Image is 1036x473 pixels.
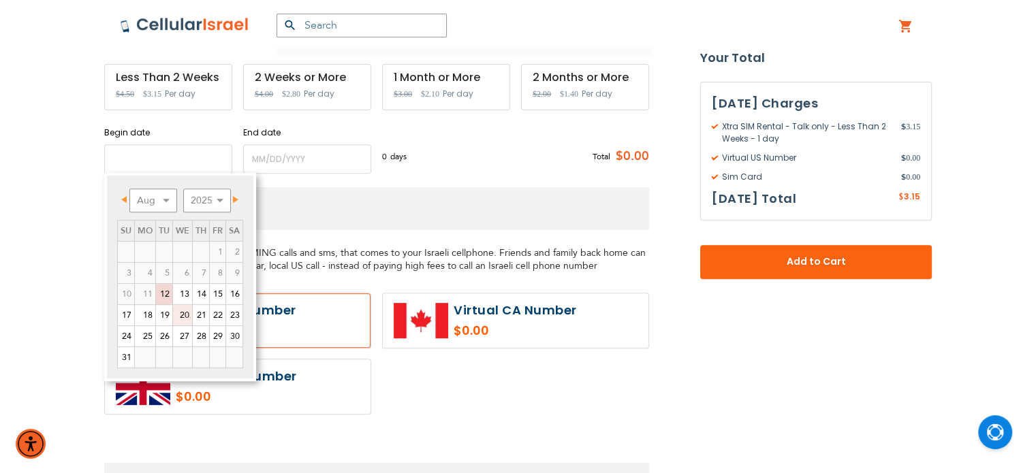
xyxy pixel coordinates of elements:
[712,171,901,183] span: Sim Card
[225,191,242,208] a: Next
[229,225,240,237] span: Saturday
[135,326,155,346] a: 25
[243,127,371,139] label: End date
[156,326,172,346] a: 26
[210,263,225,283] span: 8
[226,284,242,304] a: 16
[135,284,155,304] span: 11
[700,48,932,68] strong: Your Total
[226,326,242,346] a: 30
[195,225,206,237] span: Thursday
[282,89,300,99] span: $2.80
[120,17,249,33] img: Cellular Israel Logo
[593,150,610,163] span: Total
[712,93,920,114] h3: [DATE] Charges
[193,263,209,283] span: 7
[135,263,155,283] span: 4
[104,144,232,174] input: MM/DD/YYYY
[304,88,334,100] span: Per day
[104,127,232,139] label: Begin date
[226,305,242,325] a: 23
[712,189,796,209] h3: [DATE] Total
[193,326,209,346] a: 28
[129,189,177,212] select: Select month
[104,246,646,272] span: A US local number with INCOMING calls and sms, that comes to your Israeli cellphone. Friends and ...
[156,263,172,283] span: 5
[901,152,920,164] span: 0.00
[901,171,906,183] span: $
[156,305,172,325] a: 19
[901,171,920,183] span: 0.00
[118,326,134,346] a: 24
[382,150,390,163] span: 0
[193,284,209,304] a: 14
[121,225,131,237] span: Sunday
[533,89,551,99] span: $2.00
[116,71,221,84] div: Less Than 2 Weeks
[210,284,225,304] a: 15
[277,14,447,37] input: Search
[533,71,638,84] div: 2 Months or More
[904,191,920,202] span: 3.15
[210,242,225,262] span: 1
[116,89,134,99] span: $4.50
[210,326,225,346] a: 29
[443,88,473,100] span: Per day
[560,89,578,99] span: $1.40
[176,225,189,237] span: Wednesday
[183,189,231,212] select: Select year
[700,245,932,279] button: Add to Cart
[173,284,192,304] a: 13
[138,225,153,237] span: Monday
[226,263,242,283] span: 9
[173,263,192,283] span: 6
[901,152,906,164] span: $
[226,242,242,262] span: 2
[255,71,360,84] div: 2 Weeks or More
[745,255,887,270] span: Add to Cart
[233,196,238,203] span: Next
[255,89,273,99] span: $4.00
[119,191,136,208] a: Prev
[712,120,901,145] span: Xtra SIM Rental - Talk only - Less Than 2 Weeks - 1 day
[118,305,134,325] a: 17
[143,89,161,99] span: $3.15
[712,152,901,164] span: Virtual US Number
[159,225,170,237] span: Tuesday
[118,284,134,304] span: 10
[582,88,612,100] span: Per day
[421,89,439,99] span: $2.10
[16,429,46,459] div: Accessibility Menu
[118,263,134,283] span: 3
[165,88,195,100] span: Per day
[173,305,192,325] a: 20
[901,120,920,145] span: 3.15
[210,305,225,325] a: 22
[193,305,209,325] a: 21
[390,150,407,163] span: days
[394,89,412,99] span: $3.00
[156,284,172,304] a: 12
[394,71,499,84] div: 1 Month or More
[173,326,192,346] a: 27
[118,347,134,368] a: 31
[121,196,127,203] span: Prev
[243,144,371,174] input: MM/DD/YYYY
[213,225,223,237] span: Friday
[898,191,904,203] span: $
[610,146,649,167] span: $0.00
[135,305,155,325] a: 18
[901,120,906,133] span: $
